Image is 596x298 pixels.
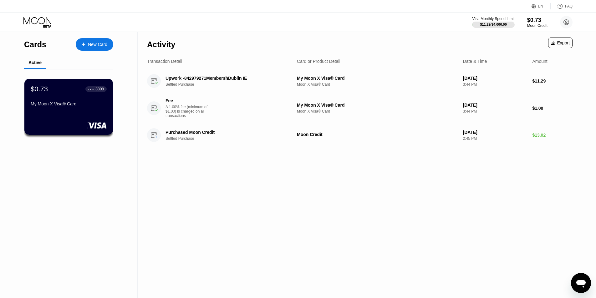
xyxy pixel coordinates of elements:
div: FAQ [551,3,573,9]
div: $0.73 [31,85,48,93]
div: Card or Product Detail [297,59,340,64]
div: Active [28,60,42,65]
div: Visa Monthly Spend Limit [472,17,514,21]
div: My Moon X Visa® Card [297,103,458,108]
div: Moon X Visa® Card [297,109,458,114]
div: ● ● ● ● [88,88,94,90]
div: Fee [166,98,209,103]
div: Purchased Moon CreditSettled PurchaseMoon Credit[DATE]2:45 PM$13.02 [147,123,573,147]
div: $0.73Moon Credit [527,17,548,28]
div: $0.73 [527,17,548,23]
div: Amount [532,59,547,64]
div: $13.02 [532,133,573,138]
div: Visa Monthly Spend Limit$11.29/$4,000.00 [472,17,514,28]
div: EN [532,3,551,9]
div: [DATE] [463,130,527,135]
div: Upwork -842979271MembershDublin IE [166,76,287,81]
div: New Card [88,42,107,47]
div: A 1.00% fee (minimum of $1.00) is charged on all transactions [166,105,212,118]
div: 3:44 PM [463,82,527,87]
div: My Moon X Visa® Card [297,76,458,81]
div: [DATE] [463,103,527,108]
div: Activity [147,40,175,49]
div: 8308 [95,87,104,91]
div: $0.73● ● ● ●8308My Moon X Visa® Card [24,79,113,135]
div: FAQ [565,4,573,8]
div: Moon Credit [527,23,548,28]
div: FeeA 1.00% fee (minimum of $1.00) is charged on all transactionsMy Moon X Visa® CardMoon X Visa® ... [147,93,573,123]
div: 3:44 PM [463,109,527,114]
div: [DATE] [463,76,527,81]
div: $1.00 [532,106,573,111]
div: Moon X Visa® Card [297,82,458,87]
div: Transaction Detail [147,59,182,64]
div: Settled Purchase [166,82,296,87]
div: $11.29 / $4,000.00 [480,23,507,26]
div: EN [538,4,543,8]
div: Purchased Moon Credit [166,130,287,135]
div: Cards [24,40,46,49]
div: Upwork -842979271MembershDublin IESettled PurchaseMy Moon X Visa® CardMoon X Visa® Card[DATE]3:44... [147,69,573,93]
div: Moon Credit [297,132,458,137]
div: New Card [76,38,113,51]
div: My Moon X Visa® Card [31,101,107,106]
div: Export [548,38,573,48]
div: Settled Purchase [166,136,296,141]
div: $11.29 [532,78,573,83]
div: Export [551,40,570,45]
div: 2:45 PM [463,136,527,141]
iframe: Button to launch messaging window [571,273,591,293]
div: Date & Time [463,59,487,64]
